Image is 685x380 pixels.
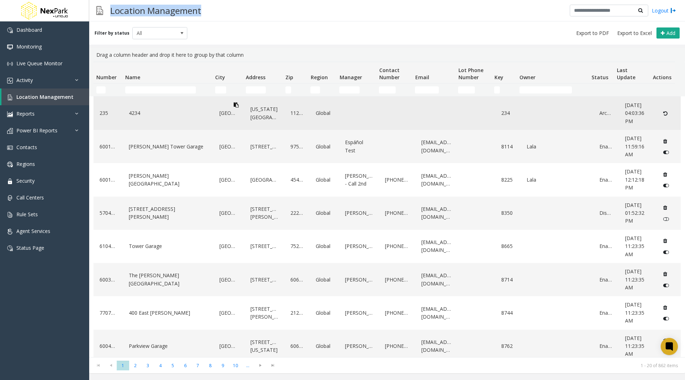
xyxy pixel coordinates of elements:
[420,203,455,223] div: [EMAIL_ADDRESS][DOMAIN_NAME]
[127,107,209,119] div: 4234
[249,274,280,285] div: [STREET_ADDRESS]
[499,340,516,352] div: 8762
[218,274,240,285] div: [GEOGRAPHIC_DATA]
[127,240,209,252] div: Tower Garage
[625,102,644,125] span: [DATE] 04:03:36 PM
[310,86,320,93] input: Region Filter
[625,135,644,158] span: [DATE] 11:59:16 AM
[415,86,439,93] input: Email Filter
[98,307,118,319] div: 770709
[98,207,118,219] div: 570426
[98,240,118,252] div: 610494
[589,62,614,83] th: Status
[499,141,516,152] div: 8114
[217,361,229,370] span: Page 9
[660,346,673,358] button: Disable
[289,207,305,219] div: 22209
[625,335,644,358] span: [DATE] 11:23:35 AM
[383,174,411,186] div: [PHONE_NUMBER]
[122,83,212,96] td: Name Filter
[598,107,614,119] div: Archived
[343,240,375,252] div: [PERSON_NAME]
[670,7,676,14] img: logout
[314,340,335,352] div: Global
[660,302,671,313] button: Delete
[379,67,400,81] span: Contact Number
[650,83,675,96] td: Actions Filter
[519,74,536,81] span: Owner
[314,107,335,119] div: Global
[125,86,196,93] input: Name Filter
[383,340,411,352] div: [PHONE_NUMBER]
[218,141,240,152] div: [GEOGRAPHIC_DATA]
[660,169,671,180] button: Delete
[343,307,375,319] div: [PERSON_NAME]
[96,2,103,19] img: pageIcon
[249,336,280,356] div: [STREET_ADDRESS][US_STATE]
[517,83,589,96] td: Owner Filter
[249,141,280,152] div: [STREET_ADDRESS]
[576,30,609,37] span: Export to PDF
[267,360,279,370] span: Go to the last page
[7,128,13,134] img: 'icon'
[133,27,176,39] span: All
[340,74,362,81] span: Manager
[218,207,240,219] div: [GEOGRAPHIC_DATA]
[96,74,117,81] span: Number
[625,235,644,258] span: [DATE] 11:23:35 AM
[289,141,305,152] div: 97502
[16,93,73,100] span: Location Management
[16,127,57,134] span: Power BI Reports
[311,74,328,81] span: Region
[289,274,305,285] div: 60654
[7,195,13,201] img: 'icon'
[7,111,13,117] img: 'icon'
[167,361,179,370] span: Page 5
[383,207,411,219] div: [PHONE_NUMBER]
[660,313,673,324] button: Disable
[249,240,280,252] div: [STREET_ADDRESS]
[660,135,671,147] button: Delete
[336,83,376,96] td: Manager Filter
[383,274,411,285] div: [PHONE_NUMBER]
[660,280,673,291] button: Disable
[458,67,483,81] span: Lot Phone Number
[16,244,44,251] span: Status Page
[96,86,106,93] input: Number Filter
[660,108,671,119] button: Restore
[660,268,671,280] button: Delete
[598,340,614,352] div: Enabled
[499,240,516,252] div: 8665
[598,207,614,219] div: Disabled
[343,274,375,285] div: [PERSON_NAME]
[218,307,240,319] div: [GEOGRAPHIC_DATA]
[127,203,209,223] div: [STREET_ADDRESS][PERSON_NAME]
[491,83,517,96] td: Key Filter
[652,7,676,14] a: Logout
[243,83,283,96] td: Address Filter
[383,307,411,319] div: [PHONE_NUMBER]
[7,212,13,218] img: 'icon'
[249,203,280,223] div: [STREET_ADDRESS][PERSON_NAME]
[7,162,13,167] img: 'icon'
[589,83,614,96] td: Status Filter
[1,88,89,105] a: Location Management
[16,60,62,67] span: Live Queue Monitor
[625,168,644,191] span: [DATE] 12:12:18 PM
[254,360,267,370] span: Go to the next page
[420,137,455,156] div: [EMAIL_ADDRESS][DOMAIN_NAME]
[420,270,455,289] div: [EMAIL_ADDRESS][DOMAIN_NAME]
[455,83,491,96] td: Lot Phone Number Filter
[142,361,154,370] span: Page 3
[519,86,572,93] input: Owner Filter
[93,48,681,62] div: Drag a column header and drop it here to group by that column
[614,28,655,38] button: Export to Excel
[16,228,50,234] span: Agent Services
[660,335,671,346] button: Delete
[650,62,675,83] th: Actions
[660,213,673,224] button: Enable
[314,274,335,285] div: Global
[16,26,42,33] span: Dashboard
[7,78,13,83] img: 'icon'
[420,170,455,190] div: [EMAIL_ADDRESS][DOMAIN_NAME]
